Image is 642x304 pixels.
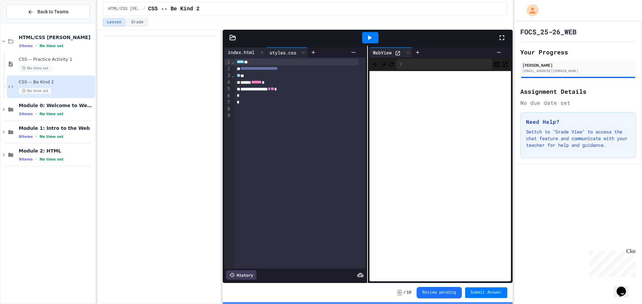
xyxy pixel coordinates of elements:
[266,49,300,56] div: styles.css
[226,270,256,280] div: History
[586,248,635,277] iframe: chat widget
[19,157,33,162] span: 9 items
[39,134,64,139] span: No time set
[19,112,33,116] span: 3 items
[224,93,231,99] div: 6
[39,112,64,116] span: No time set
[39,157,64,162] span: No time set
[224,65,231,72] div: 2
[224,79,231,86] div: 4
[103,18,126,27] button: Lesson
[522,68,634,73] div: [EMAIL_ADDRESS][DOMAIN_NAME]
[3,3,46,42] div: Chat with us now!Close
[231,73,234,78] span: Fold line
[19,65,51,71] span: No time set
[35,134,37,139] span: •
[526,118,630,126] h3: Need Help?
[19,125,94,131] span: Module 1: Intro to the Web
[37,8,69,15] span: Back to Teams
[224,86,231,92] div: 5
[108,6,140,12] span: HTML/CSS Campbell
[35,157,37,162] span: •
[372,60,379,68] span: Back
[19,102,94,108] span: Module 0: Welcome to Web Development
[19,134,33,139] span: 8 items
[6,5,90,19] button: Back to Teams
[520,87,636,96] h2: Assignment Details
[502,60,508,68] button: Open in new tab
[19,88,51,94] span: No time set
[407,290,411,295] span: 10
[380,60,387,68] span: Forward
[224,47,266,57] div: index.html
[522,62,634,68] div: [PERSON_NAME]
[224,99,231,106] div: 7
[520,3,540,18] div: My Account
[231,59,234,64] span: Fold line
[520,47,636,57] h2: Your Progress
[494,60,500,68] button: Console
[19,44,33,48] span: 2 items
[388,60,395,68] button: Refresh
[526,128,630,148] p: Switch to "Grade View" to access the chat feature and communicate with your teacher for help and ...
[369,49,395,56] div: WebView
[224,59,231,65] div: 1
[465,287,507,298] button: Submit Answer
[35,43,37,48] span: •
[614,277,635,297] iframe: chat widget
[224,72,231,79] div: 3
[470,290,502,295] span: Submit Answer
[19,57,94,62] span: CSS -- Practice Activity 1
[224,106,231,112] div: 8
[520,99,636,107] div: No due date set
[369,47,412,57] div: WebView
[369,71,511,282] iframe: Web Preview
[19,34,94,40] span: HTML/CSS [PERSON_NAME]
[224,112,231,119] div: 9
[39,44,64,48] span: No time set
[19,79,94,85] span: CSS -- Be Kind 2
[396,59,492,69] div: /
[224,49,258,56] div: index.html
[143,6,145,12] span: /
[35,111,37,116] span: •
[417,287,462,298] button: Review pending
[397,289,402,296] span: -
[266,47,308,57] div: styles.css
[404,290,406,295] span: /
[148,5,200,13] span: CSS -- Be Kind 2
[19,148,94,154] span: Module 2: HTML
[520,27,576,36] h1: FOCS_25-26_WEB
[127,18,148,27] button: Grade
